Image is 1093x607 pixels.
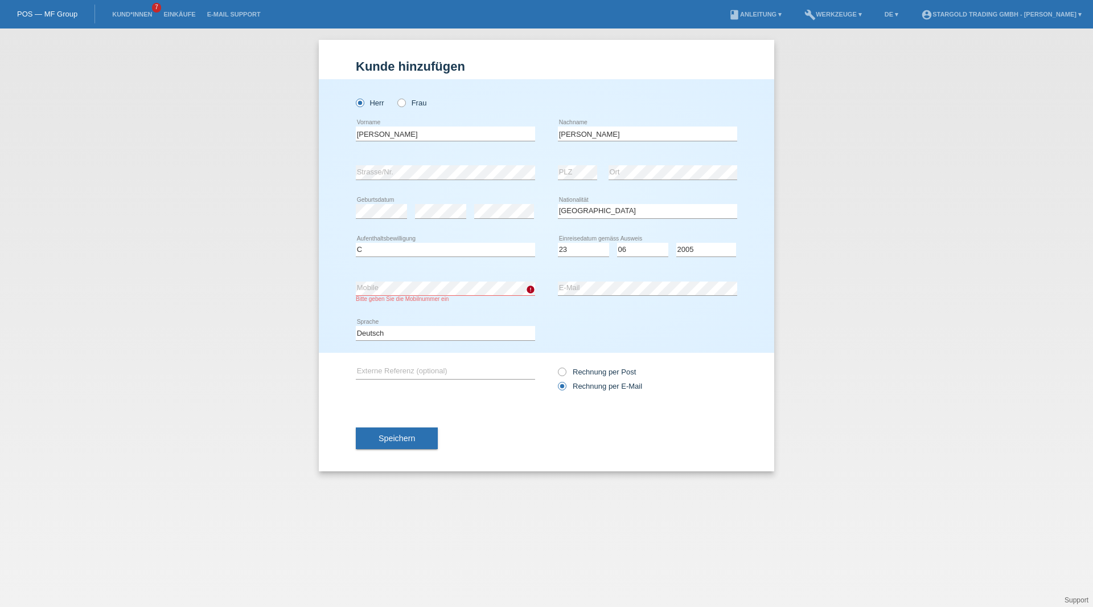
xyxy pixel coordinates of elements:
[397,99,405,106] input: Frau
[152,3,161,13] span: 7
[558,368,565,382] input: Rechnung per Post
[158,11,201,18] a: Einkäufe
[915,11,1087,18] a: account_circleStargold Trading GmbH - [PERSON_NAME] ▾
[804,9,816,21] i: build
[879,11,904,18] a: DE ▾
[356,296,535,302] div: Bitte geben Sie die Mobilnummer ein
[397,99,426,107] label: Frau
[356,99,384,107] label: Herr
[356,59,737,74] h1: Kunde hinzufügen
[921,9,932,21] i: account_circle
[379,434,415,443] span: Speichern
[526,285,535,294] i: error
[799,11,868,18] a: buildWerkzeuge ▾
[558,382,565,396] input: Rechnung per E-Mail
[17,10,77,18] a: POS — MF Group
[202,11,266,18] a: E-Mail Support
[106,11,158,18] a: Kund*innen
[558,368,636,376] label: Rechnung per Post
[729,9,740,21] i: book
[356,99,363,106] input: Herr
[1065,596,1088,604] a: Support
[558,382,642,390] label: Rechnung per E-Mail
[723,11,787,18] a: bookAnleitung ▾
[356,427,438,449] button: Speichern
